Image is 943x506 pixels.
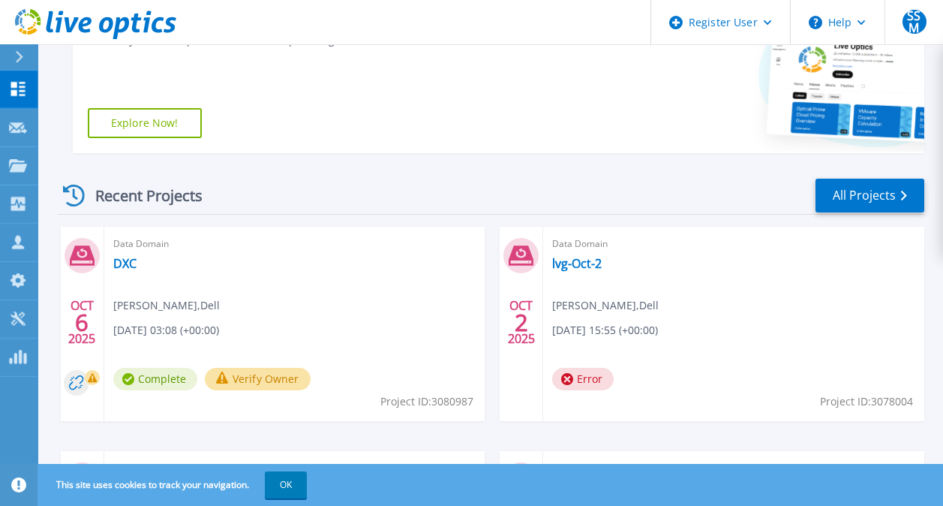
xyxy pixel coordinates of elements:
div: Recent Projects [58,177,223,214]
span: Error [552,368,614,390]
span: [PERSON_NAME] , Dell [552,297,659,314]
span: 2 [515,316,528,329]
div: OCT 2025 [68,295,96,350]
span: Data Domain [552,460,915,477]
span: Complete [113,368,197,390]
span: [DATE] 03:08 (+00:00) [113,322,219,339]
span: [PERSON_NAME] , Dell [113,297,220,314]
div: OCT 2025 [507,295,536,350]
a: lvg-Oct-2 [552,256,602,271]
span: Data Domain [552,236,915,252]
a: All Projects [815,179,924,212]
a: Explore Now! [88,108,202,138]
button: Verify Owner [205,368,311,390]
span: 6 [75,316,89,329]
span: SSM [902,10,926,34]
span: [DATE] 15:55 (+00:00) [552,322,658,339]
button: OK [265,471,307,498]
span: Data Domain [113,236,476,252]
span: This site uses cookies to track your navigation. [41,471,307,498]
span: Data Domain [113,460,476,477]
span: Project ID: 3078004 [820,393,913,410]
a: DXC [113,256,137,271]
span: Project ID: 3080987 [380,393,473,410]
